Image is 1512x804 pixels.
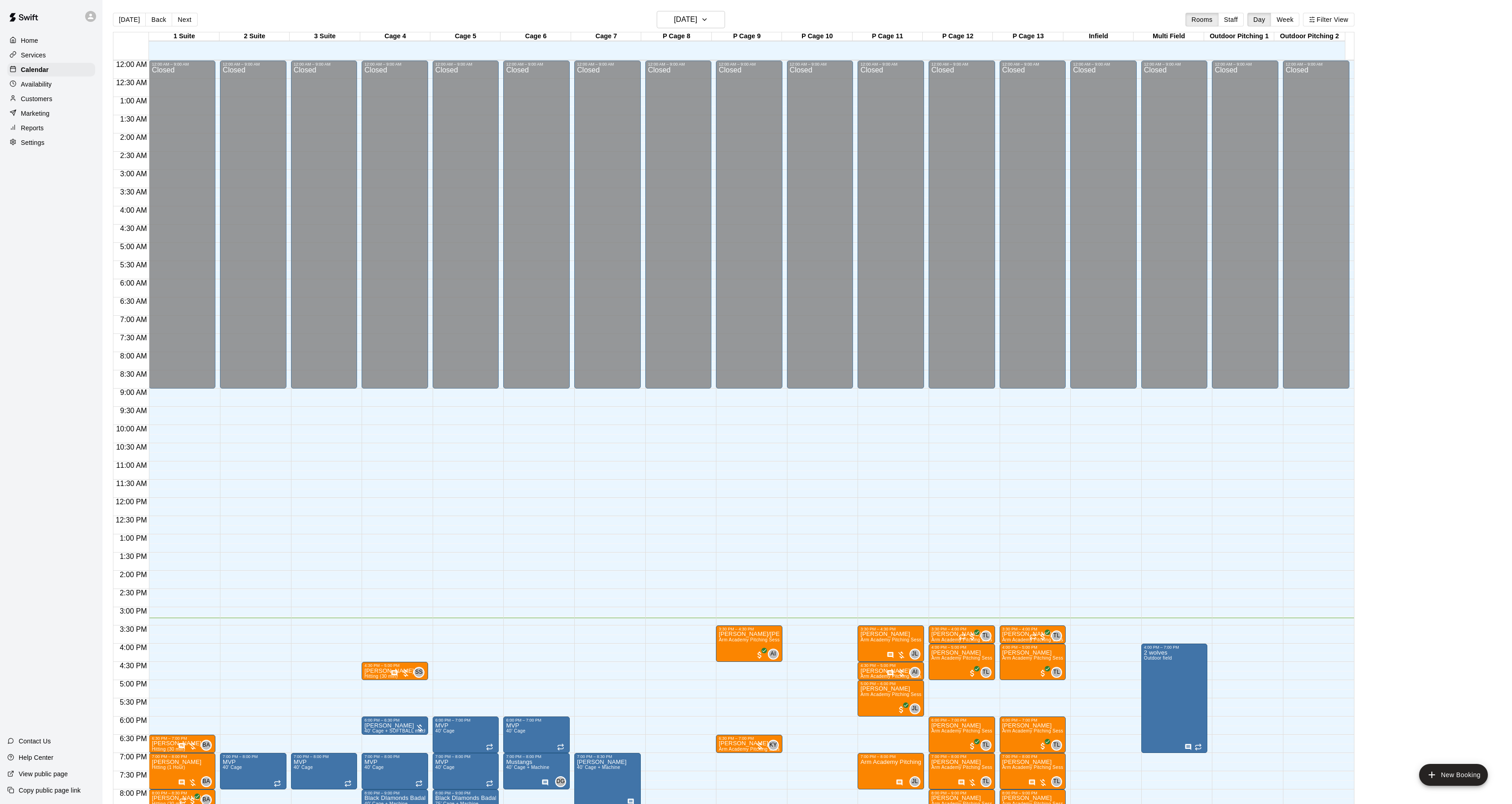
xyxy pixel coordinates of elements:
p: Contact Us [19,737,51,746]
span: 40' Cage [364,765,383,770]
span: JL [912,704,918,713]
div: Closed [1144,67,1205,392]
div: 12:00 AM – 9:00 AM: Closed [858,61,924,389]
svg: Has notes [896,779,903,786]
span: 6:00 AM [118,279,149,287]
div: 6:00 PM – 7:00 PM [1002,718,1063,722]
span: Tyler Levine [984,776,991,787]
button: Week [1271,13,1299,26]
div: Johnnie Larossa [909,703,920,714]
div: Johnnie Larossa [909,649,920,660]
div: Closed [506,67,567,392]
span: 5:00 PM [117,680,149,688]
div: Availability [7,77,95,91]
span: Johnnie Larossa [913,649,920,660]
span: TL [1053,631,1060,640]
span: Arm Academy Pitching Session 30 min - Pitching [931,637,1037,642]
div: 3 Suite [290,32,360,41]
div: 6:30 PM – 7:00 PM: Hitting (30 min) [149,735,215,753]
div: 4:30 PM – 5:00 PM: Arm Academy Pitching Session 30 min - Pitching [858,662,924,680]
div: Brian Anderson [201,740,212,751]
div: Tyler Levine [981,630,991,641]
span: TL [982,631,989,640]
span: Danny Gomez [559,776,566,787]
div: 7:00 PM – 8:00 PM [1002,754,1063,759]
div: Cage 6 [501,32,571,41]
span: 40’ Cage + Machine [506,765,549,770]
div: Closed [648,67,709,392]
span: 40' Cage + SOFTBALL machine [364,728,433,733]
div: 3:30 PM – 4:00 PM [1002,627,1063,631]
p: Reports [21,123,44,133]
span: Tyler Levine [984,740,991,751]
p: Services [21,51,46,60]
div: 4:30 PM – 5:00 PM: Hitting (30 min) [362,662,428,680]
p: Settings [21,138,45,147]
div: Closed [1002,67,1063,392]
span: Recurring event [1195,743,1202,751]
span: BA [203,741,210,750]
div: P Cage 11 [853,32,923,41]
div: Danny Gomez [555,776,566,787]
span: 5:00 AM [118,243,149,251]
svg: Has notes [958,779,965,786]
div: 3:30 PM – 4:00 PM [931,627,992,631]
span: TL [1053,741,1060,750]
span: Tyler Levine [1055,667,1062,678]
div: 12:00 AM – 9:00 AM: Closed [1070,61,1137,389]
div: 12:00 AM – 9:00 AM [1073,62,1134,67]
span: Kyle Young [771,740,779,751]
div: Cage 5 [430,32,501,41]
button: Next [172,13,197,26]
span: 4:00 PM [117,644,149,651]
p: Help Center [19,753,53,762]
div: Brian Anderson [201,776,212,787]
a: Home [7,34,95,47]
div: 7:00 PM – 8:00 PM: MVP [291,753,358,789]
span: 9:00 AM [118,389,149,396]
div: 12:00 AM – 9:00 AM: Closed [291,61,358,389]
span: Hitting (30 min) [364,674,398,679]
span: 1:30 PM [117,553,149,560]
span: 7:00 AM [118,316,149,323]
div: P Cage 9 [712,32,782,41]
span: TL [982,741,989,750]
div: 12:00 AM – 9:00 AM: Closed [1000,61,1066,389]
span: 2:30 AM [118,152,149,159]
a: Calendar [7,63,95,77]
div: Multi Field [1134,32,1204,41]
svg: Has notes [541,779,549,786]
div: Closed [1073,67,1134,392]
div: 7:00 PM – 8:00 PM: Arm Academy Pitching Session 1 Hour - Pitching [929,753,995,789]
span: 8:30 AM [118,370,149,378]
p: View public page [19,769,68,778]
button: Rooms [1185,13,1218,26]
div: 12:00 AM – 9:00 AM [435,62,496,67]
span: 7:30 PM [117,771,149,779]
div: 7:00 PM – 8:00 PM: Arm Academy Pitching Session 1 Hour - Pitching [858,753,924,789]
div: Johnnie Larossa [909,776,920,787]
div: Closed [860,67,921,392]
div: 12:00 AM – 9:00 AM [648,62,709,67]
div: 6:00 PM – 7:00 PM: Arm Academy Pitching Session 1 Hour - Pitching [929,717,995,753]
div: 7:00 PM – 8:00 PM [931,754,992,759]
span: Arm Academy Pitching Session 1 Hour - Pitching [931,655,1037,661]
span: 7:30 AM [118,334,149,342]
div: Closed [1286,67,1347,392]
span: TL [982,668,989,677]
span: TL [1053,668,1060,677]
svg: Has notes [391,670,398,677]
span: Tyler Levine [1055,630,1062,641]
svg: Has notes [1185,743,1192,751]
div: Closed [223,67,284,392]
div: 7:00 PM – 8:00 PM: MVP [433,753,499,789]
span: 40' Cage [294,765,313,770]
span: 3:30 PM [117,625,149,633]
a: Settings [7,136,95,149]
div: 4:30 PM – 5:00 PM [860,663,921,668]
div: 7:00 PM – 8:00 PM: Mustangs [503,753,570,789]
span: Arm Academy Pitching Session 1 Hour - Pitching [719,637,824,642]
span: 6:30 PM [117,735,149,743]
div: 12:00 AM – 9:00 AM: Closed [787,61,853,389]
